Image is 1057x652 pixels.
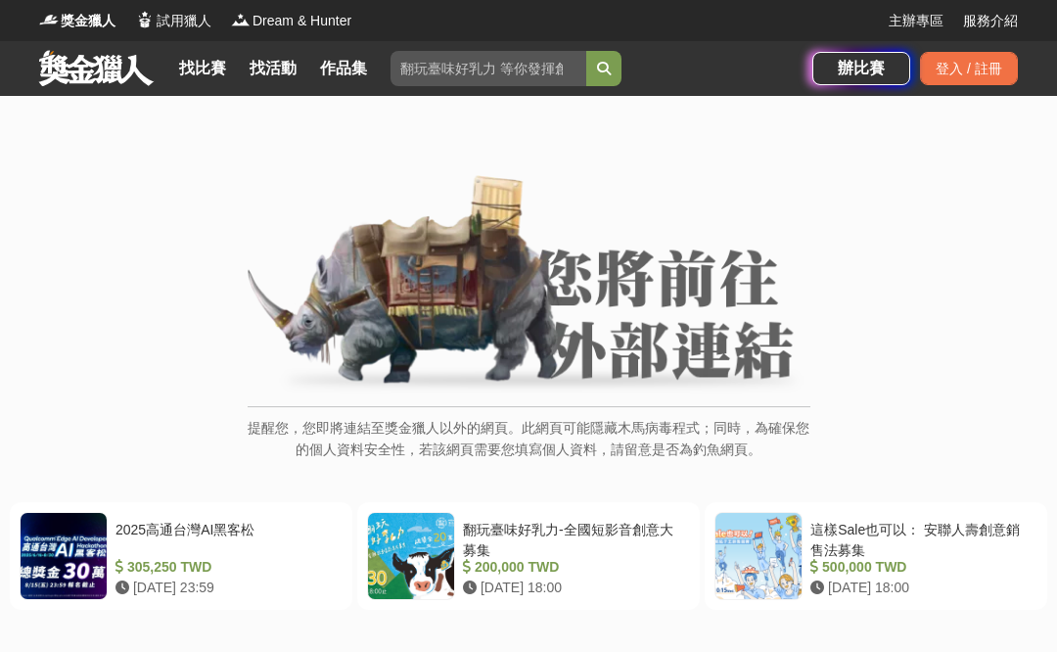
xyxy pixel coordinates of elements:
div: 200,000 TWD [463,557,682,578]
img: Logo [39,10,59,29]
span: Dream & Hunter [253,11,351,31]
a: 2025高通台灣AI黑客松 305,250 TWD [DATE] 23:59 [10,502,352,610]
a: Logo試用獵人 [135,11,211,31]
img: Logo [231,10,251,29]
div: 305,250 TWD [115,557,335,578]
a: 找活動 [242,55,304,82]
input: 翻玩臺味好乳力 等你發揮創意！ [391,51,586,86]
div: 2025高通台灣AI黑客松 [115,520,335,557]
a: 服務介紹 [963,11,1018,31]
img: External Link Banner [248,175,810,396]
div: [DATE] 18:00 [810,578,1030,598]
a: 找比賽 [171,55,234,82]
span: 試用獵人 [157,11,211,31]
a: 作品集 [312,55,375,82]
a: 這樣Sale也可以： 安聯人壽創意銷售法募集 500,000 TWD [DATE] 18:00 [705,502,1047,610]
div: 500,000 TWD [810,557,1030,578]
p: 提醒您，您即將連結至獎金獵人以外的網頁。此網頁可能隱藏木馬病毒程式；同時，為確保您的個人資料安全性，若該網頁需要您填寫個人資料，請留意是否為釣魚網頁。 [248,417,810,481]
span: 獎金獵人 [61,11,115,31]
a: 翻玩臺味好乳力-全國短影音創意大募集 200,000 TWD [DATE] 18:00 [357,502,700,610]
a: Logo獎金獵人 [39,11,115,31]
div: 翻玩臺味好乳力-全國短影音創意大募集 [463,520,682,557]
a: 主辦專區 [889,11,943,31]
a: LogoDream & Hunter [231,11,351,31]
img: Logo [135,10,155,29]
div: 這樣Sale也可以： 安聯人壽創意銷售法募集 [810,520,1030,557]
a: 辦比賽 [812,52,910,85]
div: 登入 / 註冊 [920,52,1018,85]
div: [DATE] 18:00 [463,578,682,598]
div: [DATE] 23:59 [115,578,335,598]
